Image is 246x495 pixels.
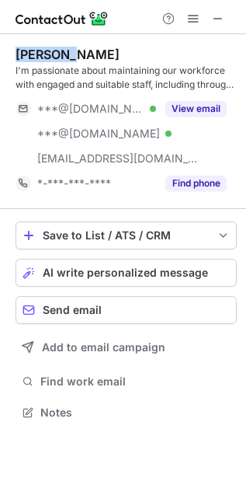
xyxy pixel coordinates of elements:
[16,47,120,62] div: [PERSON_NAME]
[16,296,237,324] button: Send email
[37,102,144,116] span: ***@[DOMAIN_NAME]
[37,127,160,141] span: ***@[DOMAIN_NAME]
[16,9,109,28] img: ContactOut v5.3.10
[16,333,237,361] button: Add to email campaign
[40,375,230,389] span: Find work email
[37,152,199,166] span: [EMAIL_ADDRESS][DOMAIN_NAME]
[16,221,237,249] button: save-profile-one-click
[43,267,208,279] span: AI write personalized message
[43,229,210,242] div: Save to List / ATS / CRM
[42,341,165,354] span: Add to email campaign
[165,176,227,191] button: Reveal Button
[16,371,237,392] button: Find work email
[165,101,227,117] button: Reveal Button
[40,406,230,420] span: Notes
[16,259,237,287] button: AI write personalized message
[43,304,102,316] span: Send email
[16,64,237,92] div: I'm passionate about maintaining our workforce with engaged and suitable staff, including through...
[16,402,237,424] button: Notes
